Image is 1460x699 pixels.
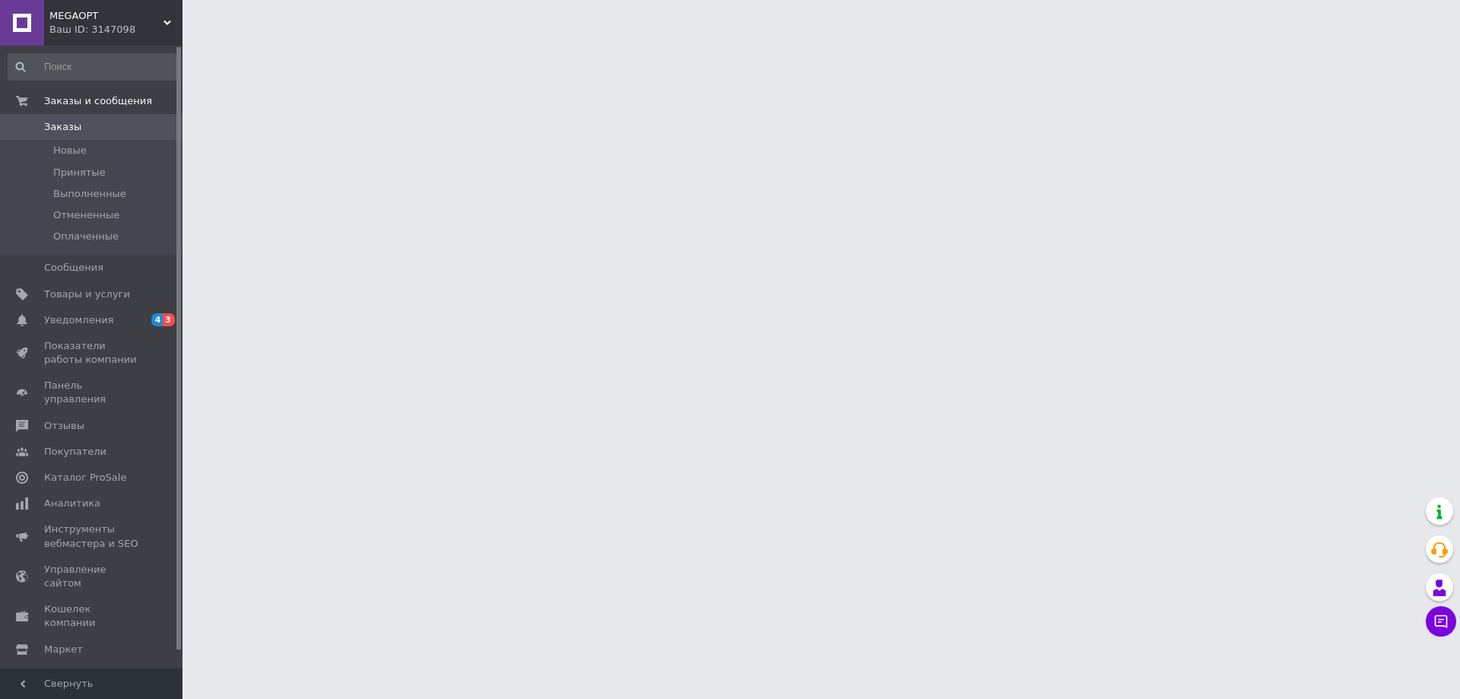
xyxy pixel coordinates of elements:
span: Заказы [44,120,81,134]
span: Показатели работы компании [44,339,141,367]
span: Отзывы [44,419,84,433]
span: 3 [163,313,175,326]
span: Новые [53,144,87,157]
span: Кошелек компании [44,602,141,630]
span: Инструменты вебмастера и SEO [44,523,141,550]
span: Принятые [53,166,106,180]
span: Покупатели [44,445,106,459]
input: Поиск [8,53,179,81]
span: MEGAOPT [49,9,163,23]
div: Ваш ID: 3147098 [49,23,182,37]
span: Панель управления [44,379,141,406]
span: Выполненные [53,187,126,201]
span: Маркет [44,643,83,656]
span: Товары и услуги [44,288,130,301]
button: Чат с покупателем [1426,606,1456,637]
span: Оплаченные [53,230,119,243]
span: Сообщения [44,261,103,275]
span: 4 [151,313,163,326]
span: Заказы и сообщения [44,94,152,108]
span: Отмененные [53,208,119,222]
span: Управление сайтом [44,563,141,590]
span: Аналитика [44,497,100,510]
span: Каталог ProSale [44,471,126,485]
span: Уведомления [44,313,113,327]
